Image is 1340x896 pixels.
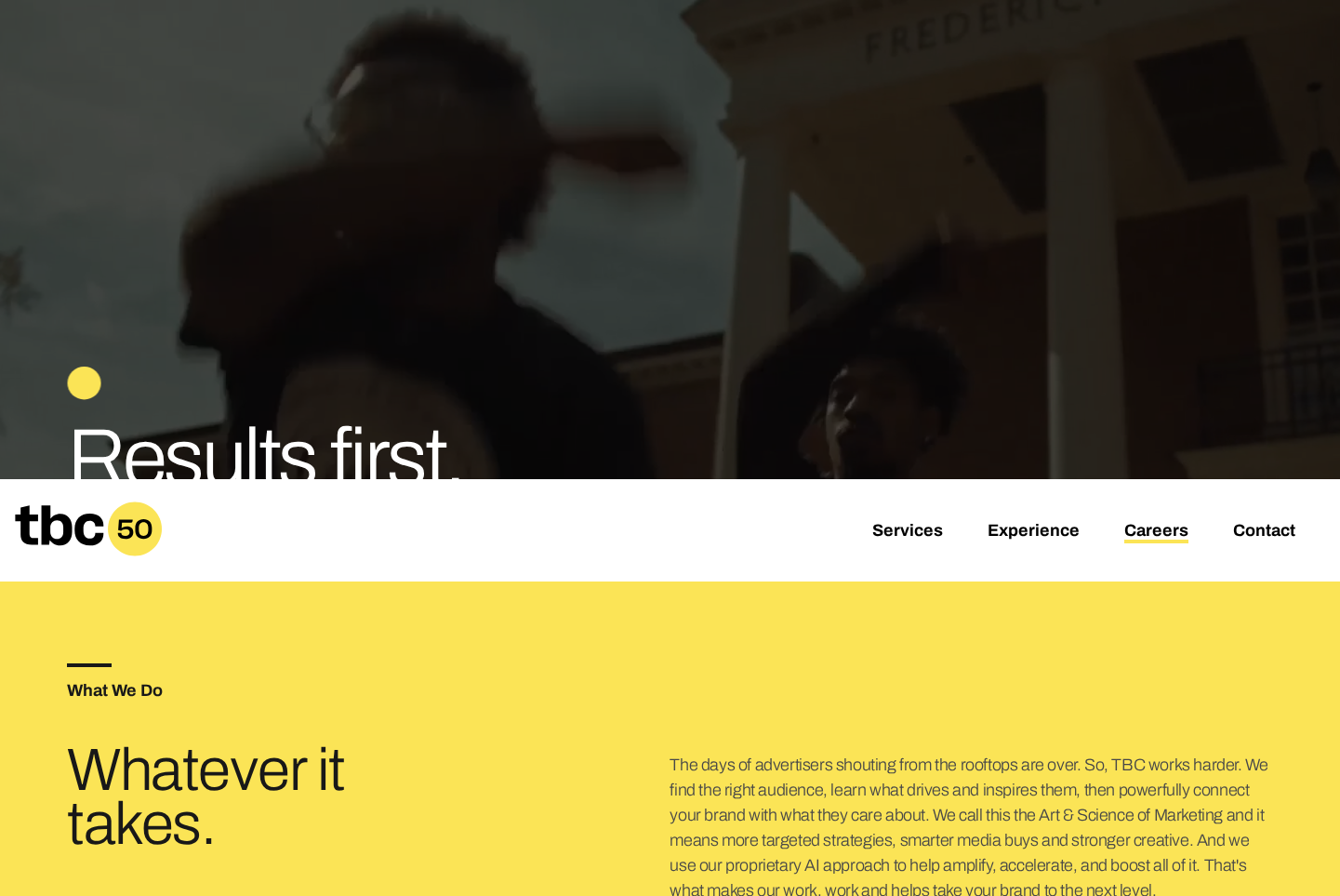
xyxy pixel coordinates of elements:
a: Careers [1124,521,1188,543]
a: Contact [1233,521,1295,543]
h3: Whatever it takes. [67,743,469,851]
span: Results first. [67,414,463,502]
a: Home [15,543,162,563]
a: Experience [988,521,1080,543]
h5: What We Do [67,682,670,699]
a: Services [872,521,943,543]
